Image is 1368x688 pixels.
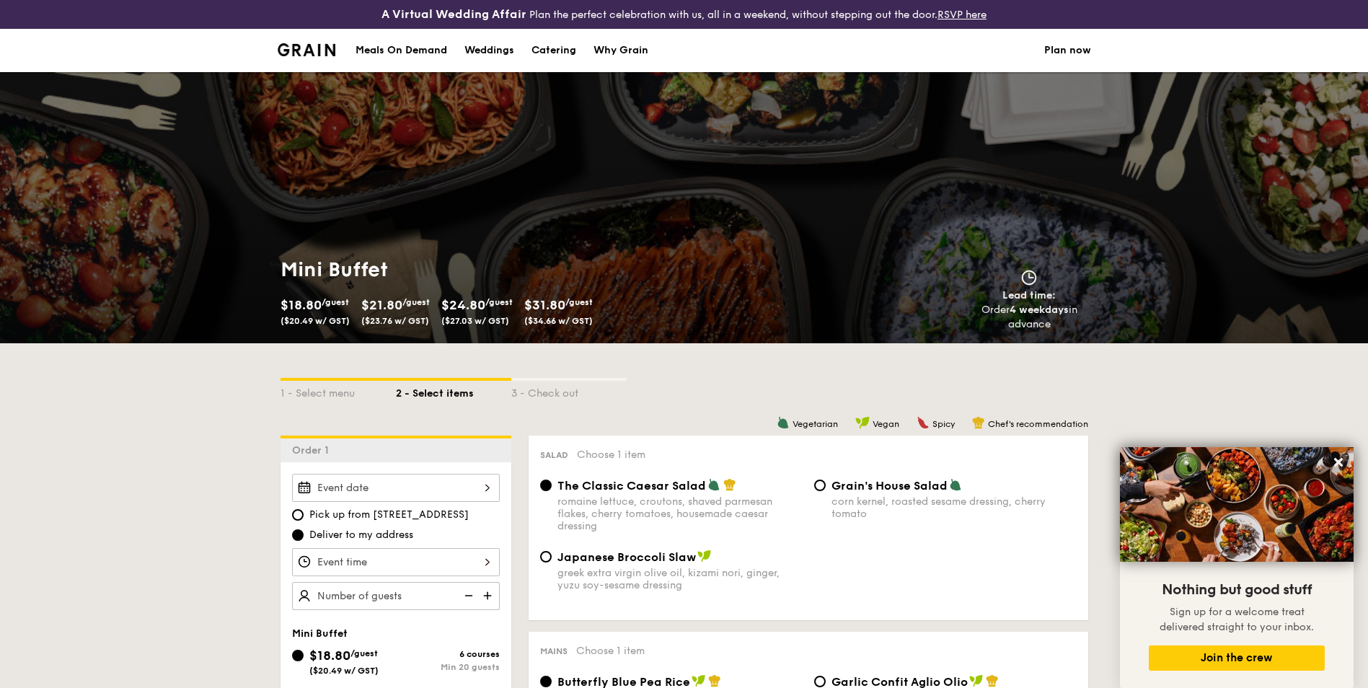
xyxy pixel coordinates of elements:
img: icon-vegetarian.fe4039eb.svg [949,478,962,491]
span: Nothing but good stuff [1162,581,1312,599]
input: Japanese Broccoli Slawgreek extra virgin olive oil, kizami nori, ginger, yuzu soy-sesame dressing [540,551,552,563]
span: ($20.49 w/ GST) [281,316,350,326]
input: Number of guests [292,582,500,610]
div: Order in advance [965,303,1094,332]
img: icon-spicy.37a8142b.svg [917,416,930,429]
span: ($20.49 w/ GST) [309,666,379,676]
span: /guest [565,297,593,307]
span: Deliver to my address [309,528,413,542]
span: ($34.66 w/ GST) [524,316,593,326]
div: Weddings [464,29,514,72]
span: ($23.76 w/ GST) [361,316,429,326]
img: Grain [278,43,336,56]
a: Logotype [278,43,336,56]
input: Butterfly Blue Pea Riceshallots, coriander, supergarlicfied oil, blue pea flower [540,676,552,687]
span: /guest [402,297,430,307]
span: $31.80 [524,297,565,313]
div: Why Grain [593,29,648,72]
img: icon-vegan.f8ff3823.svg [697,550,712,563]
h4: A Virtual Wedding Affair [381,6,526,23]
span: /guest [350,648,378,658]
span: Mains [540,646,568,656]
span: Salad [540,450,568,460]
span: Chef's recommendation [988,419,1088,429]
img: icon-chef-hat.a58ddaea.svg [708,674,721,687]
input: Garlic Confit Aglio Oliosuper garlicfied oil, slow baked cherry tomatoes, garden fresh thyme [814,676,826,687]
button: Close [1327,451,1350,474]
input: Event date [292,474,500,502]
img: icon-vegan.f8ff3823.svg [692,674,706,687]
button: Join the crew [1149,645,1325,671]
img: icon-reduce.1d2dbef1.svg [456,582,478,609]
a: Why Grain [585,29,657,72]
span: $18.80 [309,648,350,663]
img: icon-vegetarian.fe4039eb.svg [777,416,790,429]
img: icon-clock.2db775ea.svg [1018,270,1040,286]
span: Sign up for a welcome treat delivered straight to your inbox. [1160,606,1314,633]
img: icon-vegetarian.fe4039eb.svg [707,478,720,491]
input: Event time [292,548,500,576]
span: Choose 1 item [577,449,645,461]
span: ($27.03 w/ GST) [441,316,509,326]
div: Meals On Demand [356,29,447,72]
img: icon-add.58712e84.svg [478,582,500,609]
span: $21.80 [361,297,402,313]
img: icon-chef-hat.a58ddaea.svg [972,416,985,429]
div: 2 - Select items [396,381,511,401]
input: $18.80/guest($20.49 w/ GST)6 coursesMin 20 guests [292,650,304,661]
span: Lead time: [1002,289,1056,301]
span: Japanese Broccoli Slaw [557,550,696,564]
img: icon-vegan.f8ff3823.svg [969,674,984,687]
input: Pick up from [STREET_ADDRESS] [292,509,304,521]
div: 3 - Check out [511,381,627,401]
strong: 4 weekdays [1010,304,1069,316]
span: $18.80 [281,297,322,313]
span: $24.80 [441,297,485,313]
div: 1 - Select menu [281,381,396,401]
img: icon-chef-hat.a58ddaea.svg [986,674,999,687]
span: Order 1 [292,444,335,457]
div: 6 courses [396,649,500,659]
img: icon-chef-hat.a58ddaea.svg [723,478,736,491]
img: icon-vegan.f8ff3823.svg [855,416,870,429]
div: Catering [531,29,576,72]
h1: Mini Buffet [281,257,679,283]
img: DSC07876-Edit02-Large.jpeg [1120,447,1354,562]
a: Plan now [1044,29,1091,72]
span: Spicy [932,419,955,429]
span: Vegan [873,419,899,429]
span: Pick up from [STREET_ADDRESS] [309,508,469,522]
a: Catering [523,29,585,72]
span: The Classic Caesar Salad [557,479,706,493]
a: RSVP here [937,9,987,21]
span: Choose 1 item [576,645,645,657]
input: The Classic Caesar Saladromaine lettuce, croutons, shaved parmesan flakes, cherry tomatoes, house... [540,480,552,491]
div: corn kernel, roasted sesame dressing, cherry tomato [831,495,1077,520]
a: Weddings [456,29,523,72]
div: greek extra virgin olive oil, kizami nori, ginger, yuzu soy-sesame dressing [557,567,803,591]
a: Meals On Demand [347,29,456,72]
input: Deliver to my address [292,529,304,541]
div: romaine lettuce, croutons, shaved parmesan flakes, cherry tomatoes, housemade caesar dressing [557,495,803,532]
div: Min 20 guests [396,662,500,672]
span: Vegetarian [793,419,838,429]
input: Grain's House Saladcorn kernel, roasted sesame dressing, cherry tomato [814,480,826,491]
span: Grain's House Salad [831,479,948,493]
span: /guest [485,297,513,307]
span: Mini Buffet [292,627,348,640]
span: /guest [322,297,349,307]
div: Plan the perfect celebration with us, all in a weekend, without stepping out the door. [269,6,1100,23]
